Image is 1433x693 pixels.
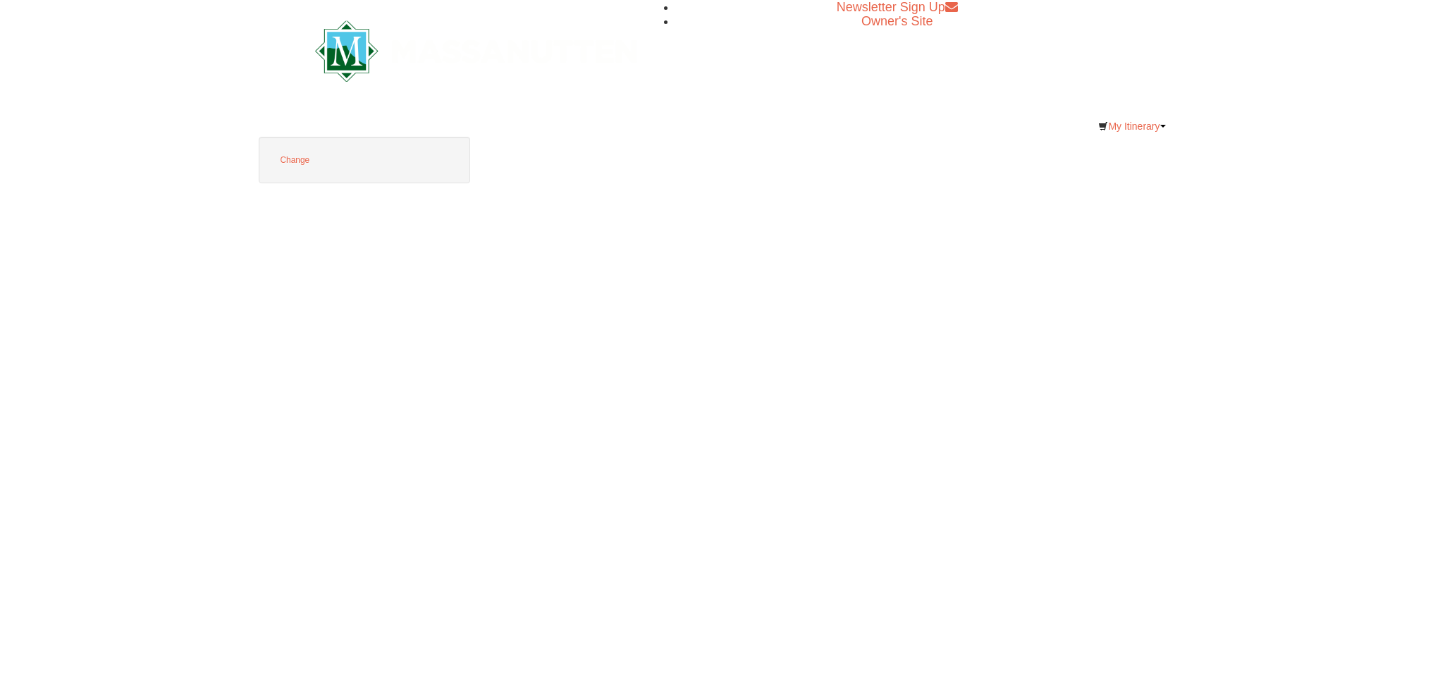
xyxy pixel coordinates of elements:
[315,20,638,82] img: Massanutten Resort Logo
[315,32,638,66] a: Massanutten Resort
[861,14,933,28] a: Owner's Site
[273,151,318,169] button: Change
[1089,116,1174,137] a: My Itinerary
